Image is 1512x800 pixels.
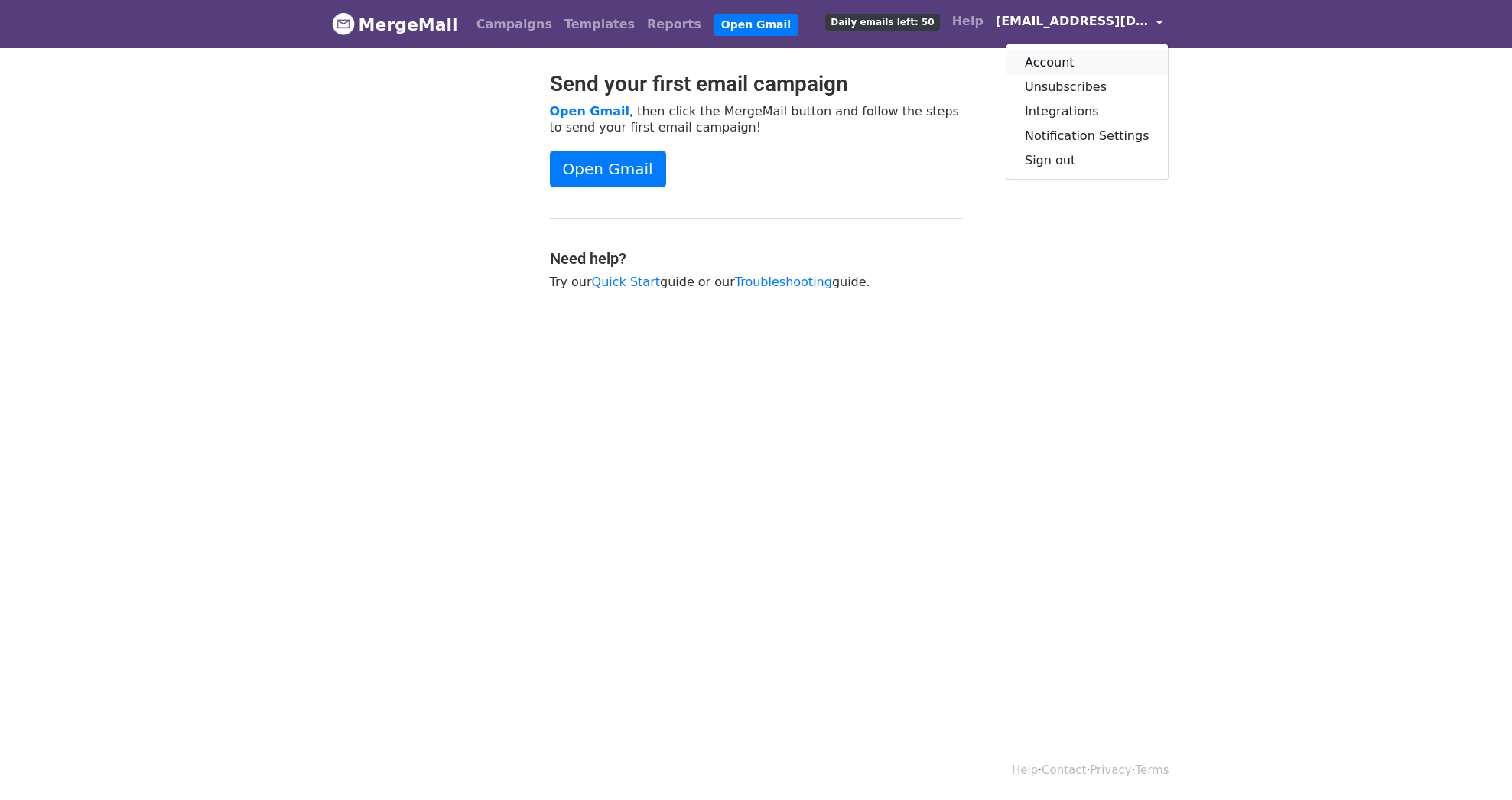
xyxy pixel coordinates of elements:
a: Terms [1135,763,1169,777]
a: Daily emails left: 50 [819,6,945,37]
a: Integrations [1006,99,1168,124]
a: Sign out [1006,148,1168,173]
a: Unsubscribes [1006,75,1168,99]
p: Try our guide or our guide. [550,274,963,290]
h4: Need help? [550,249,963,268]
a: Notification Settings [1006,124,1168,148]
a: Campaigns [470,9,558,40]
span: Daily emails left: 50 [825,14,939,31]
div: [EMAIL_ADDRESS][DOMAIN_NAME] [1006,44,1169,180]
a: Open Gmail [550,104,629,119]
a: Templates [558,9,641,40]
img: MergeMail logo [332,12,355,35]
p: , then click the MergeMail button and follow the steps to send your first email campaign! [550,103,963,135]
a: Quick Start [592,275,660,289]
a: Help [1012,763,1038,777]
a: Reports [641,9,707,40]
span: [EMAIL_ADDRESS][DOMAIN_NAME] [996,12,1149,31]
a: Contact [1042,763,1086,777]
iframe: Chat Widget [1436,727,1512,800]
a: Help [946,6,990,37]
a: Open Gmail [550,151,666,187]
a: Open Gmail [714,14,798,36]
a: MergeMail [332,8,458,41]
a: Privacy [1090,763,1131,777]
a: Account [1006,50,1168,75]
a: [EMAIL_ADDRESS][DOMAIN_NAME] [990,6,1169,42]
a: Troubleshooting [735,275,832,289]
h2: Send your first email campaign [550,71,963,97]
